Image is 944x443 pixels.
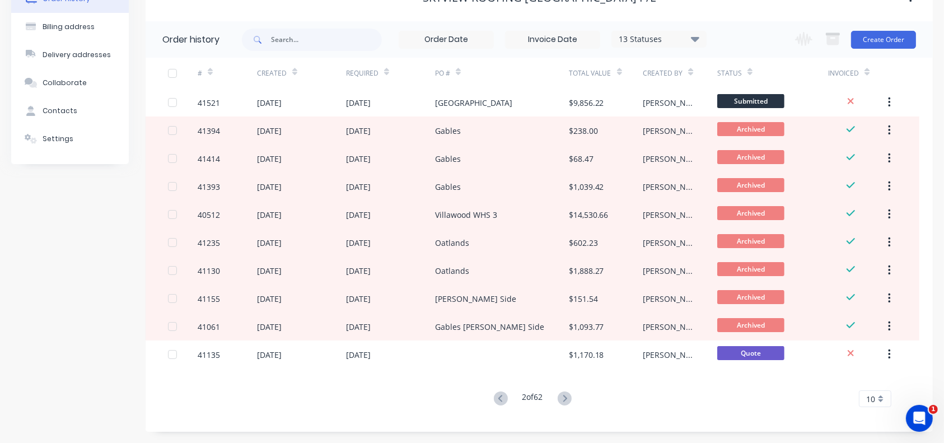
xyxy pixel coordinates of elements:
div: Oatlands [435,265,469,277]
div: 41155 [198,293,220,305]
div: 41135 [198,349,220,361]
div: $9,856.22 [569,97,604,109]
div: 41393 [198,181,220,193]
div: Created By [643,58,717,88]
span: Archived [717,122,784,136]
div: 41521 [198,97,220,109]
div: Required [346,58,435,88]
div: Gables [435,153,461,165]
div: [PERSON_NAME] Side [435,293,516,305]
div: $238.00 [569,125,598,137]
div: Total Value [569,68,611,78]
div: 2 of 62 [522,391,543,407]
div: [PERSON_NAME] [643,153,695,165]
div: Total Value [569,58,643,88]
div: 41130 [198,265,220,277]
div: [DATE] [346,181,371,193]
div: [DATE] [346,125,371,137]
div: 41235 [198,237,220,249]
span: Archived [717,262,784,276]
div: [DATE] [346,209,371,221]
div: Status [717,58,829,88]
input: Order Date [399,31,493,48]
span: Submitted [717,94,784,108]
div: $14,530.66 [569,209,609,221]
div: Collaborate [43,78,87,88]
div: [PERSON_NAME] [643,293,695,305]
div: Contacts [43,106,77,116]
button: Create Order [851,31,916,49]
div: $1,170.18 [569,349,604,361]
div: $151.54 [569,293,598,305]
div: [PERSON_NAME] [643,209,695,221]
div: [DATE] [346,153,371,165]
div: Status [717,68,742,78]
div: [DATE] [257,97,282,109]
div: [DATE] [346,349,371,361]
div: [DATE] [346,97,371,109]
div: $602.23 [569,237,598,249]
input: Search... [271,29,382,51]
button: Collaborate [11,69,129,97]
div: [PERSON_NAME] [643,237,695,249]
div: 41394 [198,125,220,137]
div: [DATE] [257,349,282,361]
span: Archived [717,178,784,192]
div: Gables [435,125,461,137]
div: [DATE] [257,237,282,249]
div: [DATE] [257,181,282,193]
button: Settings [11,125,129,153]
span: Archived [717,290,784,304]
div: $1,039.42 [569,181,604,193]
div: [PERSON_NAME] [643,321,695,333]
span: Archived [717,150,784,164]
span: Archived [717,318,784,332]
div: PO # [435,58,569,88]
div: Billing address [43,22,95,32]
div: Invoiced [828,68,859,78]
div: [DATE] [257,209,282,221]
div: Oatlands [435,237,469,249]
div: Created [257,58,346,88]
span: Archived [717,206,784,220]
div: $68.47 [569,153,593,165]
div: 41414 [198,153,220,165]
div: [GEOGRAPHIC_DATA] [435,97,512,109]
button: Billing address [11,13,129,41]
div: [DATE] [257,293,282,305]
div: Created By [643,68,683,78]
div: [PERSON_NAME] [643,181,695,193]
div: [PERSON_NAME] [643,97,695,109]
div: [PERSON_NAME] [643,349,695,361]
iframe: Intercom live chat [906,405,933,432]
div: Settings [43,134,73,144]
div: Delivery addresses [43,50,111,60]
span: Archived [717,234,784,248]
div: [DATE] [257,125,282,137]
div: [DATE] [257,153,282,165]
div: Order history [162,33,219,46]
div: 13 Statuses [612,33,706,45]
div: Gables [435,181,461,193]
div: [DATE] [346,321,371,333]
div: $1,093.77 [569,321,604,333]
div: Created [257,68,287,78]
div: # [198,58,257,88]
div: # [198,68,202,78]
input: Invoice Date [506,31,600,48]
div: [PERSON_NAME] [643,265,695,277]
div: PO # [435,68,450,78]
div: $1,888.27 [569,265,604,277]
div: Gables [PERSON_NAME] Side [435,321,544,333]
span: 10 [866,393,875,405]
span: Quote [717,346,784,360]
div: Villawood WHS 3 [435,209,497,221]
div: [DATE] [257,321,282,333]
span: 1 [929,405,938,414]
div: [DATE] [346,293,371,305]
div: Invoiced [828,58,887,88]
button: Contacts [11,97,129,125]
div: [DATE] [346,265,371,277]
div: 40512 [198,209,220,221]
button: Delivery addresses [11,41,129,69]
